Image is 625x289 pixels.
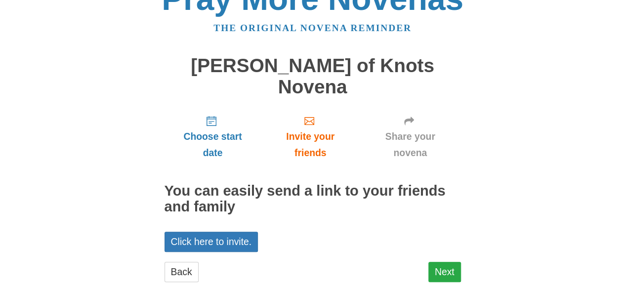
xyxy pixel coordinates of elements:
[174,128,251,161] span: Choose start date
[370,128,451,161] span: Share your novena
[261,107,359,166] a: Invite your friends
[165,55,461,97] h1: [PERSON_NAME] of Knots Novena
[213,23,412,33] a: The original novena reminder
[165,183,461,215] h2: You can easily send a link to your friends and family
[165,262,199,282] a: Back
[271,128,349,161] span: Invite your friends
[428,262,461,282] a: Next
[165,232,258,252] a: Click here to invite.
[165,107,261,166] a: Choose start date
[360,107,461,166] a: Share your novena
